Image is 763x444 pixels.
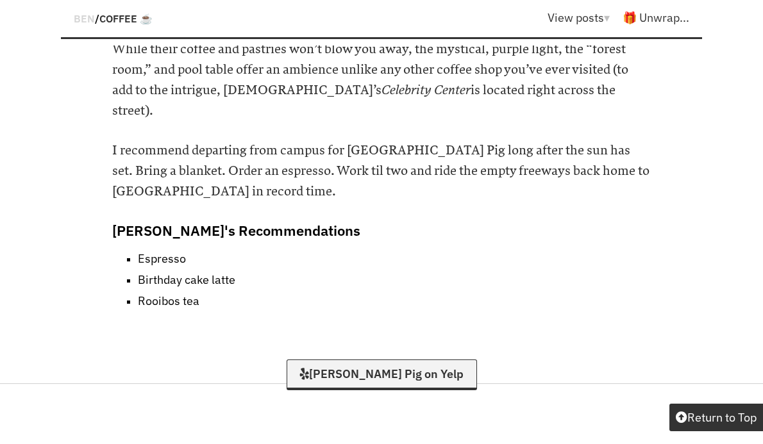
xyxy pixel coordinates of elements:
a: BEN [74,12,95,25]
h6: While their coffee and pastries won’t blow you away, the mystical, purple light, the “forest room... [112,39,651,121]
div: Rooibos tea [138,293,199,308]
a: 🎁 Unwrap... [623,10,689,25]
div: / [74,6,153,30]
a: Coffee ☕️ [99,12,153,25]
i: Celebrity Center [382,83,471,98]
h6: I recommend departing from campus for [GEOGRAPHIC_DATA] Pig long after the sun has set. Bring a b... [112,140,651,202]
div: Espresso [138,251,186,266]
a: View posts [548,10,623,25]
span: ▾ [604,10,610,25]
a: [PERSON_NAME] Pig on Yelp [287,359,477,390]
h2: [PERSON_NAME]'s Recommendations [112,221,651,240]
button: Return to Top [669,404,763,431]
div: Birthday cake latte [138,272,235,287]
